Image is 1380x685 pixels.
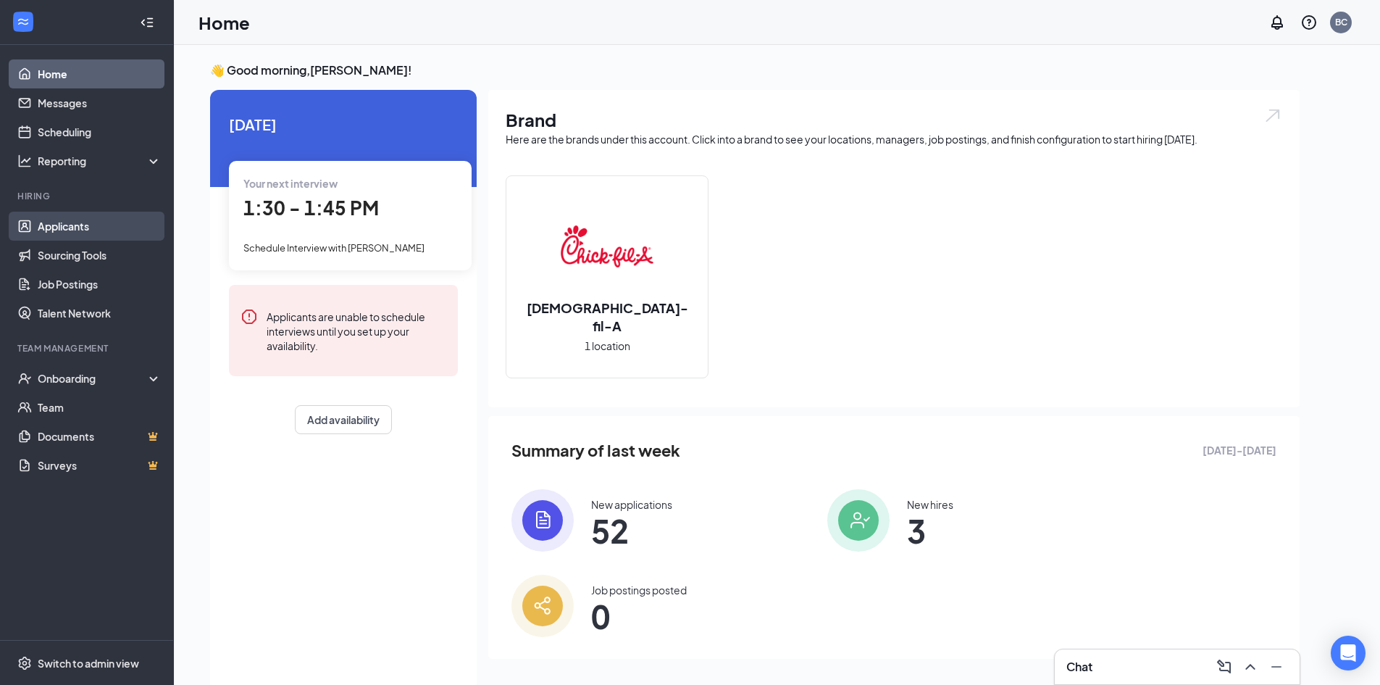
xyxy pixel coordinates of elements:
a: Messages [38,88,162,117]
img: Chick-fil-A [561,200,653,293]
div: Onboarding [38,371,149,386]
div: Team Management [17,342,159,354]
img: open.6027fd2a22e1237b5b06.svg [1263,107,1282,124]
svg: Notifications [1268,14,1286,31]
div: Open Intercom Messenger [1331,636,1366,671]
span: 0 [591,603,687,629]
img: icon [511,575,574,637]
span: 3 [907,518,953,544]
a: Home [38,59,162,88]
div: Job postings posted [591,583,687,597]
a: Sourcing Tools [38,241,162,270]
svg: Analysis [17,154,32,168]
div: BC [1335,16,1347,28]
div: Hiring [17,190,159,202]
a: SurveysCrown [38,451,162,480]
span: Summary of last week [511,438,680,463]
a: Applicants [38,212,162,241]
span: [DATE] - [DATE] [1203,442,1276,458]
h3: 👋 Good morning, [PERSON_NAME] ! [210,62,1300,78]
span: 1 location [585,338,630,354]
a: Scheduling [38,117,162,146]
div: Switch to admin view [38,656,139,671]
div: New applications [591,497,672,512]
a: Job Postings [38,270,162,299]
svg: Settings [17,656,32,671]
button: Minimize [1265,655,1288,678]
h1: Brand [506,107,1282,132]
button: ChevronUp [1239,655,1262,678]
div: Here are the brands under this account. Click into a brand to see your locations, managers, job p... [506,132,1282,146]
svg: Collapse [140,15,154,30]
h3: Chat [1066,659,1092,675]
h1: Home [198,10,250,35]
div: Applicants are unable to schedule interviews until you set up your availability. [267,308,446,353]
svg: QuestionInfo [1300,14,1318,31]
svg: UserCheck [17,371,32,386]
span: [DATE] [229,113,458,136]
svg: ChevronUp [1242,658,1259,676]
svg: Error [241,308,258,325]
img: icon [511,489,574,552]
h2: [DEMOGRAPHIC_DATA]-fil-A [506,299,708,335]
svg: WorkstreamLogo [16,14,30,29]
span: Schedule Interview with [PERSON_NAME] [243,242,425,254]
div: New hires [907,497,953,512]
a: Team [38,393,162,422]
span: 52 [591,518,672,544]
button: Add availability [295,405,392,434]
a: Talent Network [38,299,162,328]
img: icon [827,489,890,552]
div: Reporting [38,154,162,168]
svg: ComposeMessage [1216,658,1233,676]
a: DocumentsCrown [38,422,162,451]
span: Your next interview [243,177,338,190]
span: 1:30 - 1:45 PM [243,196,379,220]
svg: Minimize [1268,658,1285,676]
button: ComposeMessage [1213,655,1236,678]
